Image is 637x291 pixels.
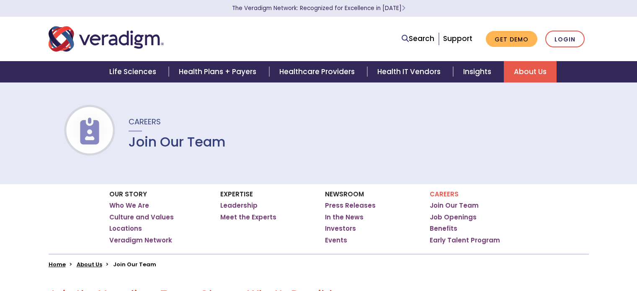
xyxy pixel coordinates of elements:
a: Get Demo [486,31,537,47]
a: In the News [325,213,364,221]
a: Join Our Team [430,201,479,210]
img: Veradigm logo [49,25,164,53]
a: Leadership [220,201,258,210]
h1: Join Our Team [129,134,226,150]
a: Benefits [430,224,457,233]
a: Home [49,260,66,268]
a: Health IT Vendors [367,61,453,82]
a: Health Plans + Payers [169,61,269,82]
a: Life Sciences [99,61,169,82]
a: Culture and Values [109,213,174,221]
a: Veradigm Network [109,236,172,245]
a: Events [325,236,347,245]
a: Press Releases [325,201,376,210]
a: Healthcare Providers [269,61,367,82]
a: About Us [504,61,557,82]
a: The Veradigm Network: Recognized for Excellence in [DATE]Learn More [232,4,405,12]
a: Login [545,31,585,48]
a: Search [402,33,434,44]
a: Support [443,33,472,44]
a: Who We Are [109,201,149,210]
a: Insights [453,61,504,82]
span: Careers [129,116,161,127]
a: About Us [77,260,102,268]
a: Early Talent Program [430,236,500,245]
a: Job Openings [430,213,477,221]
a: Locations [109,224,142,233]
a: Meet the Experts [220,213,276,221]
span: Learn More [402,4,405,12]
a: Investors [325,224,356,233]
